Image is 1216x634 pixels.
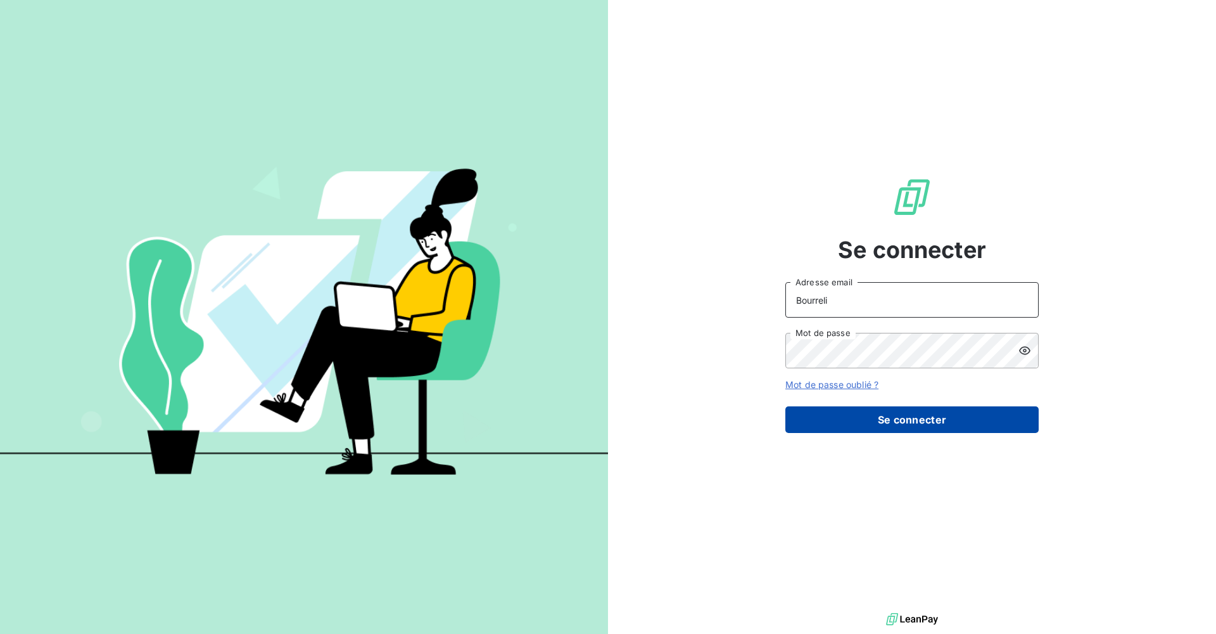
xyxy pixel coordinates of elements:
span: Se connecter [838,233,986,267]
input: placeholder [785,282,1039,318]
a: Mot de passe oublié ? [785,379,878,390]
img: Logo LeanPay [892,177,932,217]
img: logo [886,610,938,629]
button: Se connecter [785,406,1039,433]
